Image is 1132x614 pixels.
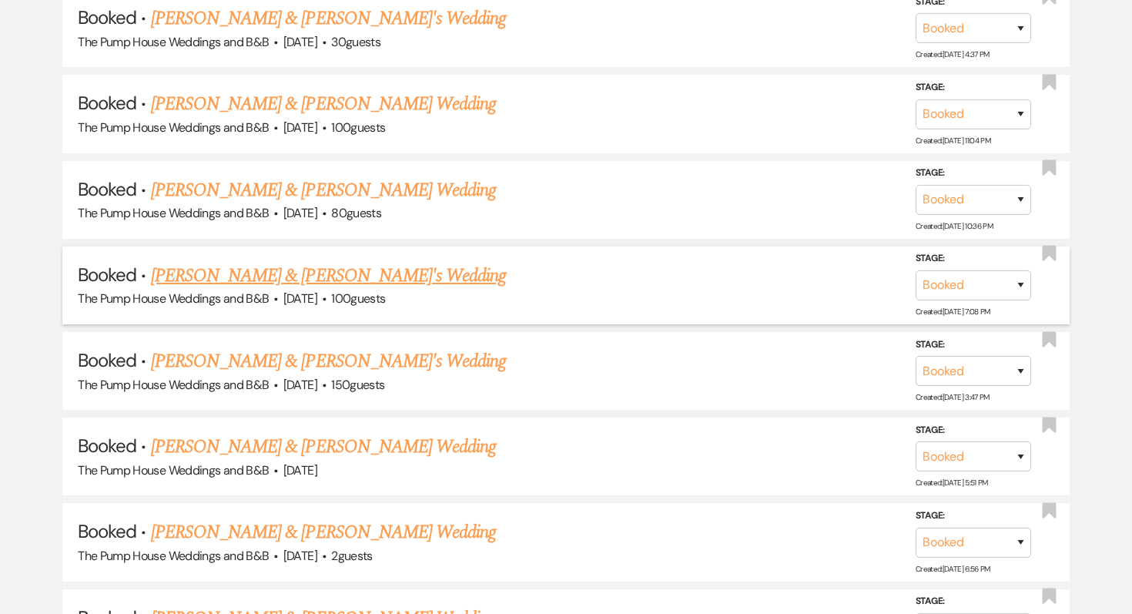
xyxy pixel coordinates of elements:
[78,263,136,287] span: Booked
[331,548,373,564] span: 2 guests
[283,34,317,50] span: [DATE]
[78,205,269,221] span: The Pump House Weddings and B&B
[78,91,136,115] span: Booked
[78,119,269,136] span: The Pump House Weddings and B&B
[78,5,136,29] span: Booked
[916,478,988,488] span: Created: [DATE] 5:51 PM
[78,34,269,50] span: The Pump House Weddings and B&B
[916,563,990,573] span: Created: [DATE] 6:56 PM
[331,377,384,393] span: 150 guests
[78,177,136,201] span: Booked
[78,548,269,564] span: The Pump House Weddings and B&B
[78,434,136,458] span: Booked
[331,119,385,136] span: 100 guests
[331,34,380,50] span: 30 guests
[331,205,381,221] span: 80 guests
[151,5,507,32] a: [PERSON_NAME] & [PERSON_NAME]'s Wedding
[151,433,496,461] a: [PERSON_NAME] & [PERSON_NAME] Wedding
[78,519,136,543] span: Booked
[916,250,1031,267] label: Stage:
[151,90,496,118] a: [PERSON_NAME] & [PERSON_NAME] Wedding
[78,348,136,372] span: Booked
[916,307,990,317] span: Created: [DATE] 7:08 PM
[151,518,496,546] a: [PERSON_NAME] & [PERSON_NAME] Wedding
[916,49,990,59] span: Created: [DATE] 4:37 PM
[916,336,1031,353] label: Stage:
[283,548,317,564] span: [DATE]
[916,593,1031,610] label: Stage:
[331,290,385,307] span: 100 guests
[916,392,990,402] span: Created: [DATE] 3:47 PM
[916,221,993,231] span: Created: [DATE] 10:36 PM
[283,119,317,136] span: [DATE]
[283,205,317,221] span: [DATE]
[151,176,496,204] a: [PERSON_NAME] & [PERSON_NAME] Wedding
[78,290,269,307] span: The Pump House Weddings and B&B
[916,165,1031,182] label: Stage:
[916,508,1031,525] label: Stage:
[151,347,507,375] a: [PERSON_NAME] & [PERSON_NAME]'s Wedding
[283,462,317,478] span: [DATE]
[916,136,990,146] span: Created: [DATE] 11:04 PM
[283,377,317,393] span: [DATE]
[151,262,507,290] a: [PERSON_NAME] & [PERSON_NAME]'s Wedding
[916,422,1031,439] label: Stage:
[78,377,269,393] span: The Pump House Weddings and B&B
[78,462,269,478] span: The Pump House Weddings and B&B
[283,290,317,307] span: [DATE]
[916,79,1031,96] label: Stage:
